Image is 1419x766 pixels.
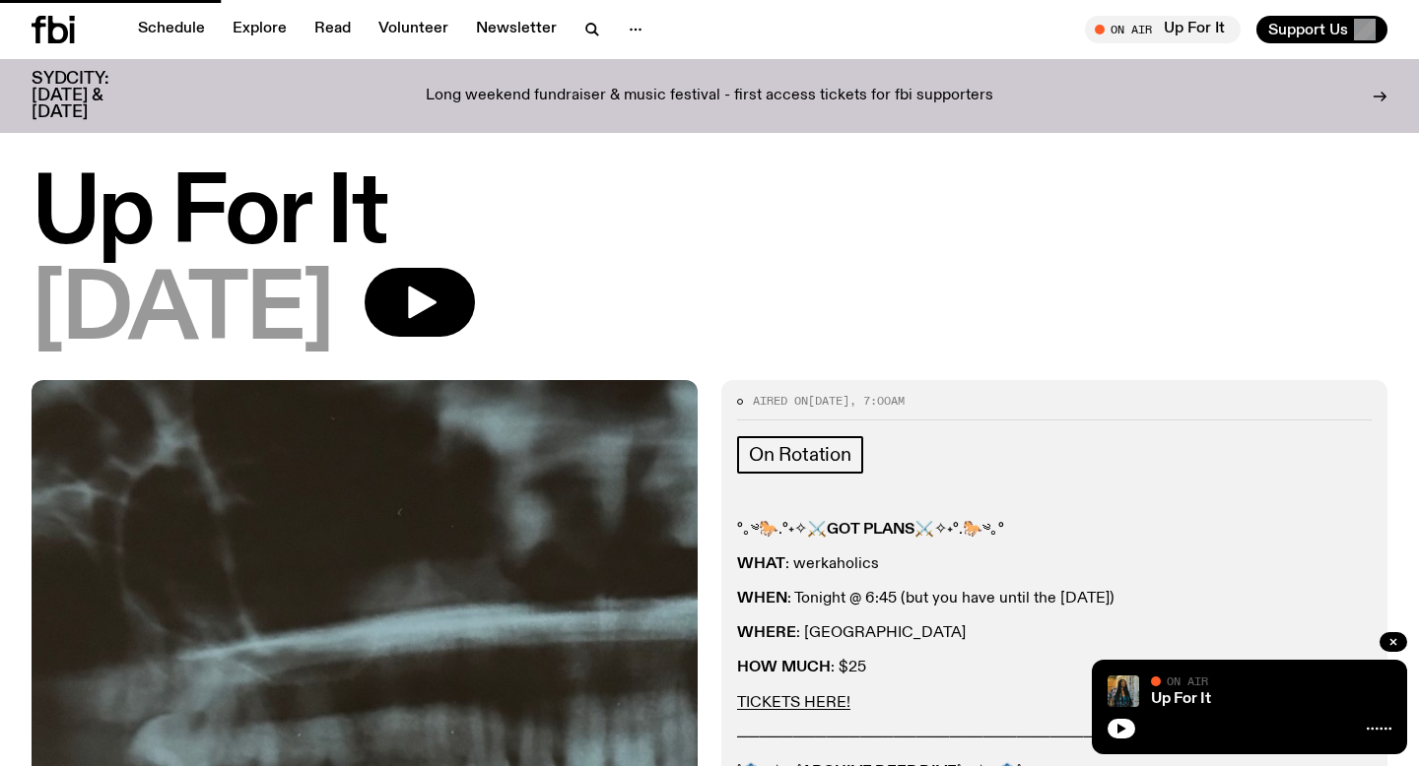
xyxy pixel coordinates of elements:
span: Aired on [753,393,808,409]
span: On Rotation [749,444,851,466]
span: On Air [1167,674,1208,687]
button: Support Us [1256,16,1387,43]
a: TICKETS HERE! [737,695,850,711]
p: : Tonight @ 6:45 (but you have until the [DATE]) [737,590,1372,608]
a: Explore [221,16,299,43]
a: Up For It [1151,691,1211,707]
p: °｡༄🐎.°˖✧⚔️ ⚔️✧˖°.🐎༄｡° [737,521,1372,540]
strong: GOT PLANS [827,522,914,538]
span: Support Us [1268,21,1348,38]
p: : werkaholics [737,555,1372,574]
a: Newsletter [464,16,569,43]
h3: SYDCITY: [DATE] & [DATE] [32,71,158,121]
p: ───────────────────────────────────────── [737,729,1372,747]
strong: WHAT [737,556,785,572]
span: [DATE] [808,393,849,409]
span: [DATE] [32,268,333,356]
p: : [GEOGRAPHIC_DATA] [737,624,1372,643]
a: Read [303,16,363,43]
p: Long weekend fundraiser & music festival - first access tickets for fbi supporters [426,88,993,105]
a: On Rotation [737,436,863,474]
a: Schedule [126,16,217,43]
strong: WHEN [737,591,787,606]
strong: WHERE [737,625,796,641]
span: , 7:00am [849,393,905,409]
p: : $25 [737,659,1372,677]
img: Ify - a Brown Skin girl with black braided twists, looking up to the side with her tongue stickin... [1108,675,1139,707]
button: On AirUp For It [1085,16,1241,43]
h1: Up For It [32,171,1387,260]
strong: HOW [737,660,777,675]
a: Volunteer [367,16,460,43]
strong: MUCH [781,660,831,675]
